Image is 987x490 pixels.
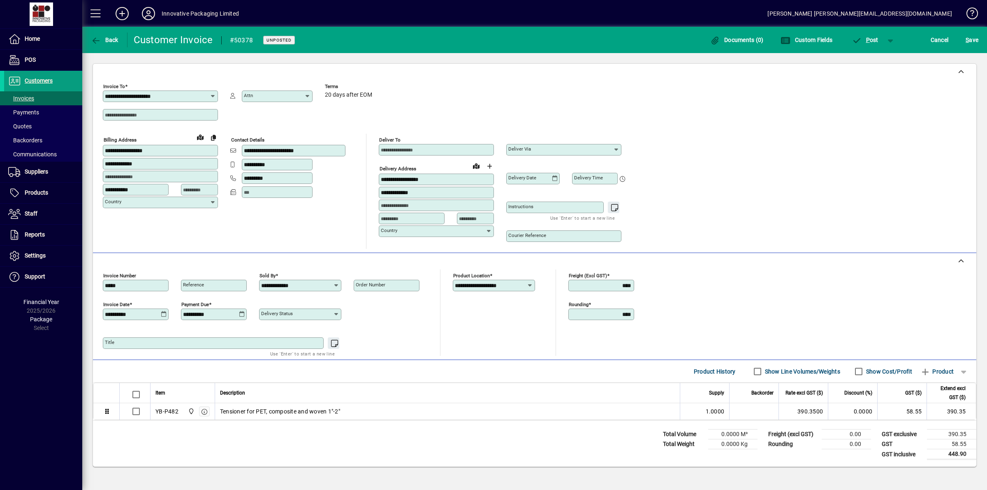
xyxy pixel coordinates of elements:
[877,403,927,420] td: 58.55
[4,105,82,119] a: Payments
[325,84,374,89] span: Terms
[866,37,870,43] span: P
[4,162,82,182] a: Suppliers
[470,159,483,172] a: View on map
[966,33,978,46] span: ave
[4,147,82,161] a: Communications
[848,33,883,47] button: Post
[781,37,832,43] span: Custom Fields
[109,6,135,21] button: Add
[4,267,82,287] a: Support
[25,56,36,63] span: POS
[23,299,59,305] span: Financial Year
[932,384,966,402] span: Extend excl GST ($)
[155,407,178,416] div: YB-P482
[207,131,220,144] button: Copy to Delivery address
[844,388,872,397] span: Discount (%)
[569,302,588,307] mat-label: Rounding
[4,91,82,105] a: Invoices
[25,77,53,84] span: Customers
[483,160,496,173] button: Choose address
[453,273,490,279] mat-label: Product location
[4,246,82,266] a: Settings
[25,210,37,217] span: Staff
[508,146,531,152] mat-label: Deliver via
[89,33,120,47] button: Back
[220,407,340,416] span: Tensioner for PET, composite and woven 1"-2"
[25,168,48,175] span: Suppliers
[878,449,927,460] td: GST inclusive
[25,35,40,42] span: Home
[8,95,34,102] span: Invoices
[8,137,42,144] span: Backorders
[927,449,976,460] td: 448.90
[706,407,725,416] span: 1.0000
[878,430,927,439] td: GST exclusive
[25,231,45,238] span: Reports
[508,232,546,238] mat-label: Courier Reference
[916,364,958,379] button: Product
[162,7,239,20] div: Innovative Packaging Limited
[4,50,82,70] a: POS
[709,388,724,397] span: Supply
[155,388,165,397] span: Item
[25,252,46,259] span: Settings
[181,302,209,307] mat-label: Payment due
[134,33,213,46] div: Customer Invoice
[920,365,954,378] span: Product
[764,430,822,439] td: Freight (excl GST)
[25,189,48,196] span: Products
[905,388,922,397] span: GST ($)
[694,365,736,378] span: Product History
[103,84,125,89] mat-label: Invoice To
[964,33,980,47] button: Save
[574,175,603,181] mat-label: Delivery time
[708,430,758,439] td: 0.0000 M³
[708,439,758,449] td: 0.0000 Kg
[763,367,840,376] label: Show Line Volumes/Weights
[220,388,245,397] span: Description
[508,204,533,209] mat-label: Instructions
[864,367,912,376] label: Show Cost/Profit
[927,430,976,439] td: 390.35
[4,119,82,133] a: Quotes
[105,199,121,204] mat-label: Country
[927,439,976,449] td: 58.55
[259,273,276,279] mat-label: Sold by
[105,339,114,345] mat-label: Title
[135,6,162,21] button: Profile
[266,37,292,43] span: Unposted
[356,282,385,288] mat-label: Order number
[244,93,253,98] mat-label: Attn
[822,439,871,449] td: 0.00
[103,302,130,307] mat-label: Invoice date
[785,388,823,397] span: Rate excl GST ($)
[508,175,536,181] mat-label: Delivery date
[927,403,976,420] td: 390.35
[708,33,766,47] button: Documents (0)
[186,407,195,416] span: Innovative Packaging
[778,33,834,47] button: Custom Fields
[4,204,82,224] a: Staff
[710,37,764,43] span: Documents (0)
[659,430,708,439] td: Total Volume
[4,133,82,147] a: Backorders
[91,37,118,43] span: Back
[82,33,127,47] app-page-header-button: Back
[230,34,253,47] div: #50378
[103,273,136,279] mat-label: Invoice number
[183,282,204,288] mat-label: Reference
[325,92,372,98] span: 20 days after EOM
[261,311,293,316] mat-label: Delivery status
[8,123,32,130] span: Quotes
[751,388,774,397] span: Backorder
[25,273,45,280] span: Support
[8,151,57,158] span: Communications
[659,439,708,449] td: Total Weight
[960,2,977,28] a: Knowledge Base
[4,183,82,203] a: Products
[822,430,871,439] td: 0.00
[194,130,207,144] a: View on map
[767,7,952,20] div: [PERSON_NAME] [PERSON_NAME][EMAIL_ADDRESS][DOMAIN_NAME]
[852,37,878,43] span: ost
